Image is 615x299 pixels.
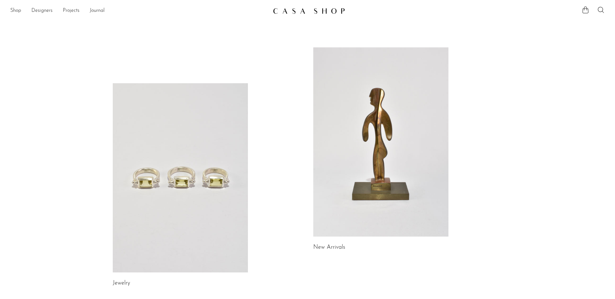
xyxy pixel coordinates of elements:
ul: NEW HEADER MENU [10,5,268,16]
a: Shop [10,7,21,15]
a: Projects [63,7,79,15]
a: New Arrivals [313,245,345,250]
a: Jewelry [113,280,130,286]
a: Journal [90,7,105,15]
nav: Desktop navigation [10,5,268,16]
a: Designers [31,7,53,15]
